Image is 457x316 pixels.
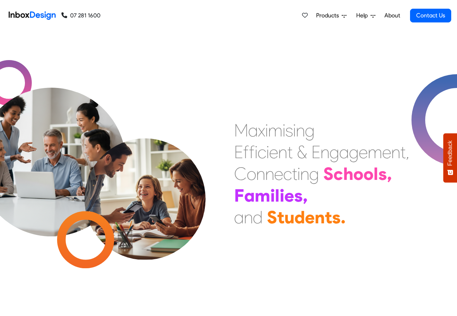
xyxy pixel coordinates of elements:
div: g [329,141,339,163]
div: i [265,119,268,141]
button: Feedback - Show survey [443,133,457,182]
div: n [320,141,329,163]
div: c [283,163,292,185]
div: i [293,119,296,141]
div: n [391,141,400,163]
div: , [406,141,409,163]
div: n [244,206,253,228]
div: g [305,119,315,141]
div: S [267,206,277,228]
div: a [234,206,244,228]
div: d [253,206,263,228]
div: m [268,119,283,141]
div: i [297,163,300,185]
div: M [234,119,248,141]
div: t [287,141,293,163]
div: C [234,163,247,185]
div: t [325,206,332,228]
div: s [378,163,387,185]
div: f [249,141,255,163]
div: o [247,163,256,185]
div: o [353,163,363,185]
div: Maximising Efficient & Engagement, Connecting Schools, Families, and Students. [234,119,409,228]
div: e [305,206,315,228]
div: i [283,119,285,141]
div: l [374,163,378,185]
div: m [255,185,270,206]
div: n [315,206,325,228]
div: E [311,141,320,163]
div: e [274,163,283,185]
div: . [341,206,346,228]
div: n [300,163,309,185]
div: s [294,185,303,206]
div: s [285,119,293,141]
div: E [234,141,243,163]
div: n [256,163,265,185]
div: e [284,185,294,206]
a: Contact Us [410,9,451,22]
a: Products [313,8,349,23]
div: e [269,141,278,163]
div: s [332,206,341,228]
span: Help [356,11,371,20]
div: h [343,163,353,185]
div: e [382,141,391,163]
div: i [270,185,275,206]
span: Products [316,11,342,20]
div: c [333,163,343,185]
div: t [400,141,406,163]
div: f [243,141,249,163]
div: , [387,163,392,185]
a: About [382,8,402,23]
div: n [278,141,287,163]
div: x [258,119,265,141]
div: S [323,163,333,185]
div: n [265,163,274,185]
div: g [349,141,359,163]
div: a [339,141,349,163]
div: F [234,185,244,206]
div: t [277,206,284,228]
div: u [284,206,294,228]
div: i [266,141,269,163]
div: l [275,185,280,206]
div: e [359,141,368,163]
div: a [248,119,258,141]
div: , [303,185,308,206]
div: g [309,163,319,185]
div: & [297,141,307,163]
div: a [244,185,255,206]
div: n [296,119,305,141]
div: i [280,185,284,206]
div: t [292,163,297,185]
div: i [255,141,258,163]
a: 07 281 1600 [61,11,100,20]
div: d [294,206,305,228]
div: o [363,163,374,185]
div: c [258,141,266,163]
div: m [368,141,382,163]
img: parents_with_child.png [69,108,221,260]
span: Feedback [447,140,453,166]
a: Help [353,8,378,23]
